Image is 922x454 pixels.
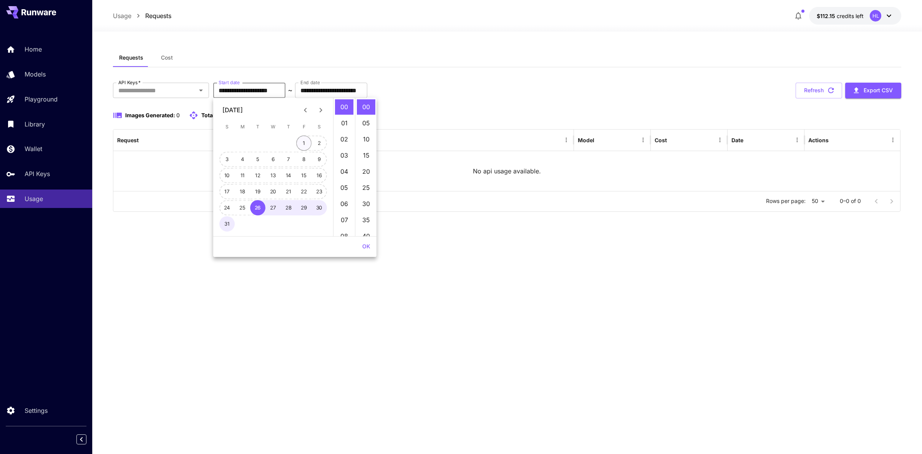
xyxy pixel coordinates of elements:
span: Monday [235,119,249,135]
button: 14 [281,168,296,183]
button: 28 [281,200,296,216]
li: 2 hours [335,131,353,147]
div: $112.14745 [817,12,864,20]
p: ~ [288,86,292,95]
span: Saturday [312,119,326,135]
button: $112.14745HL [809,7,901,25]
label: API Keys [118,79,141,86]
div: Request [117,137,139,143]
button: Previous month [298,102,313,118]
div: HL [870,10,881,22]
p: API Keys [25,169,50,178]
li: 40 minutes [357,228,375,244]
div: Collapse sidebar [82,432,92,446]
li: 6 hours [335,196,353,211]
button: Sort [668,135,678,145]
button: Sort [595,135,606,145]
button: Next month [313,102,328,118]
button: 12 [250,168,265,183]
button: 15 [296,168,312,183]
button: 5 [250,152,265,167]
li: 8 hours [335,228,353,244]
p: Home [25,45,42,54]
button: Sort [139,135,150,145]
li: 0 minutes [357,99,375,115]
p: Settings [25,406,48,415]
button: Menu [561,135,572,145]
span: Cost [161,54,173,61]
span: Total API requests: [201,112,251,118]
button: 18 [235,184,250,200]
button: 29 [296,200,312,216]
nav: breadcrumb [113,11,171,20]
p: 0–0 of 0 [840,197,861,205]
li: 0 hours [335,99,353,115]
button: Sort [744,135,755,145]
div: [DATE] [222,105,243,115]
span: Thursday [282,119,295,135]
button: 1 [296,136,312,151]
button: 13 [265,168,281,183]
li: 1 hours [335,115,353,131]
a: Requests [145,11,171,20]
div: Model [578,137,594,143]
button: 22 [296,184,312,200]
li: 10 minutes [357,131,375,147]
button: Menu [638,135,648,145]
li: 15 minutes [357,148,375,163]
button: 16 [312,168,327,183]
li: 7 hours [335,212,353,228]
button: 4 [235,152,250,167]
button: 10 [219,168,235,183]
button: Refresh [796,83,842,98]
button: 30 [312,200,327,216]
button: 8 [296,152,312,167]
button: 25 [235,200,250,216]
p: Models [25,70,46,79]
button: Menu [792,135,803,145]
button: 6 [265,152,281,167]
p: No api usage available. [473,166,541,176]
button: 24 [219,200,235,216]
div: Cost [655,137,667,143]
button: 20 [265,184,281,200]
span: Sunday [220,119,234,135]
li: 20 minutes [357,164,375,179]
button: 21 [281,184,296,200]
p: Wallet [25,144,42,153]
span: 0 [176,112,180,118]
div: Actions [808,137,829,143]
p: Playground [25,95,58,104]
li: 5 hours [335,180,353,195]
li: 30 minutes [357,196,375,211]
button: 27 [265,200,281,216]
button: 11 [235,168,250,183]
li: 4 hours [335,164,353,179]
button: Menu [887,135,898,145]
ul: Select hours [333,98,355,236]
button: 26 [250,200,265,216]
button: OK [359,239,373,254]
button: 7 [281,152,296,167]
li: 35 minutes [357,212,375,228]
li: 5 minutes [357,115,375,131]
span: credits left [837,13,864,19]
div: 50 [809,196,827,207]
button: 19 [250,184,265,200]
button: 3 [219,152,235,167]
p: Rows per page: [766,197,806,205]
span: $112.15 [817,13,837,19]
span: Wednesday [266,119,280,135]
ul: Select minutes [355,98,376,236]
span: Friday [297,119,311,135]
button: 31 [219,216,235,232]
li: 3 hours [335,148,353,163]
button: 23 [312,184,327,200]
button: 2 [312,136,327,151]
span: Requests [119,54,143,61]
button: Collapse sidebar [76,434,86,444]
button: 17 [219,184,235,200]
button: 9 [312,152,327,167]
div: Date [731,137,743,143]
